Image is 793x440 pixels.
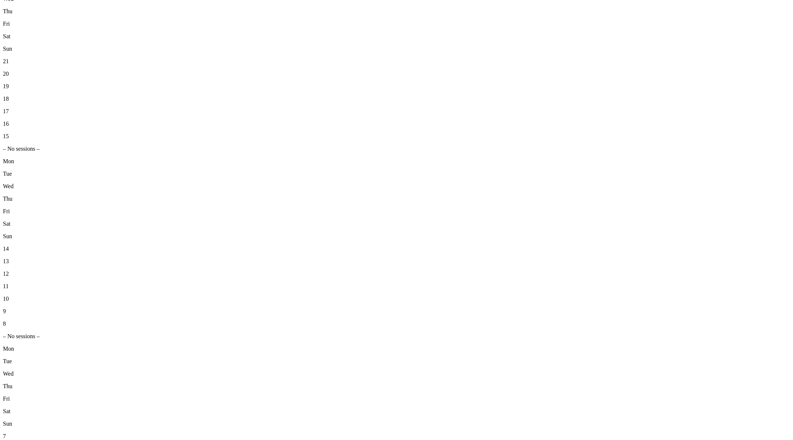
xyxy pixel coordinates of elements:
[3,121,9,127] span: 16
[3,8,790,15] p: Thu
[3,96,9,102] span: 18
[3,433,6,439] span: 7
[3,158,790,165] p: Mon
[3,46,790,52] p: Sun
[3,233,790,240] p: Sun
[3,421,790,427] p: Sun
[3,133,9,139] span: 15
[3,108,9,114] span: 17
[3,333,790,340] div: – No sessions –
[3,271,9,277] span: 12
[3,171,790,177] p: Tue
[3,296,9,302] span: 10
[3,308,6,314] span: 9
[3,146,790,152] div: – No sessions –
[3,33,790,40] p: Sat
[3,396,790,402] p: Fri
[3,221,790,227] p: Sat
[3,321,6,327] span: 8
[3,83,9,89] span: 19
[3,346,790,352] p: Mon
[3,371,790,377] p: Wed
[3,358,790,365] p: Tue
[3,408,790,415] p: Sat
[3,208,790,215] p: Fri
[3,258,9,264] span: 13
[3,183,790,190] p: Wed
[3,196,790,202] p: Thu
[3,246,9,252] span: 14
[3,283,8,289] span: 11
[3,21,790,27] p: Fri
[3,71,9,77] span: 20
[3,383,790,390] p: Thu
[3,58,9,64] span: 21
